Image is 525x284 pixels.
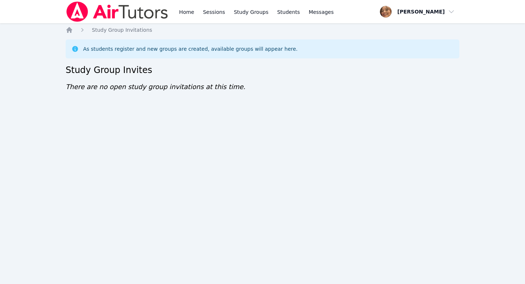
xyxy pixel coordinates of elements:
[66,26,459,34] nav: Breadcrumb
[66,83,245,91] span: There are no open study group invitations at this time.
[92,27,152,33] span: Study Group Invitations
[66,1,169,22] img: Air Tutors
[66,64,459,76] h2: Study Group Invites
[92,26,152,34] a: Study Group Invitations
[309,8,334,16] span: Messages
[83,45,297,53] div: As students register and new groups are created, available groups will appear here.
